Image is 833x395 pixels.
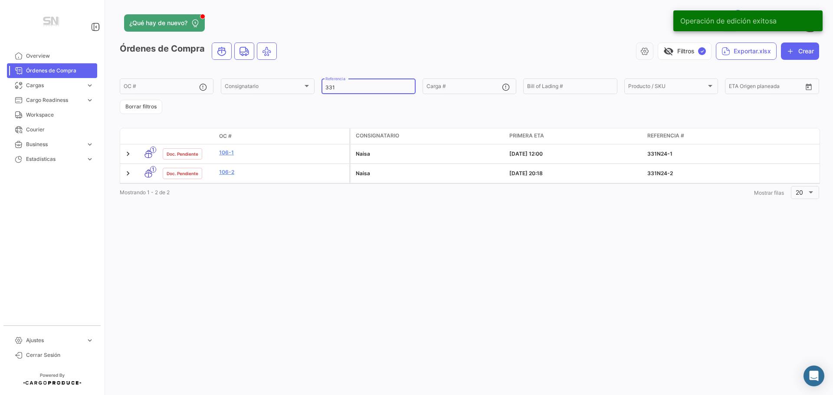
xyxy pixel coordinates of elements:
[644,128,821,144] datatable-header-cell: Referencia #
[647,132,684,140] span: Referencia #
[356,150,370,157] span: Naisa
[129,19,187,27] span: ¿Qué hay de nuevo?
[124,150,132,158] a: Expand/Collapse Row
[7,108,97,122] a: Workspace
[729,85,744,91] input: Desde
[120,100,162,114] button: Borrar filtros
[159,133,216,140] datatable-header-cell: Estado Doc.
[26,96,82,104] span: Cargo Readiness
[86,155,94,163] span: expand_more
[86,82,94,89] span: expand_more
[257,43,276,59] button: Air
[26,336,82,344] span: Ajustes
[124,169,132,178] a: Expand/Collapse Row
[647,150,672,157] span: 331N24-1
[663,46,674,56] span: visibility_off
[138,133,159,140] datatable-header-cell: Modo de Transporte
[167,150,198,157] span: Doc. Pendiente
[628,85,706,91] span: Producto / SKU
[698,47,706,55] span: ✓
[26,82,82,89] span: Cargas
[802,80,815,93] button: Open calendar
[86,336,94,344] span: expand_more
[7,63,97,78] a: Órdenes de Compra
[506,128,644,144] datatable-header-cell: Primera ETA
[124,14,205,32] button: ¿Qué hay de nuevo?
[647,170,673,176] span: 331N24-2
[351,128,506,144] datatable-header-cell: Consignatario
[716,42,777,60] button: Exportar.xlsx
[167,170,198,177] span: Doc. Pendiente
[26,52,94,60] span: Overview
[216,129,349,144] datatable-header-cell: OC #
[7,49,97,63] a: Overview
[803,366,824,386] div: Abrir Intercom Messenger
[26,67,94,75] span: Órdenes de Compra
[86,140,94,148] span: expand_more
[26,140,82,148] span: Business
[509,132,544,140] span: Primera ETA
[120,189,170,196] span: Mostrando 1 - 2 de 2
[26,126,94,134] span: Courier
[120,42,279,60] h3: Órdenes de Compra
[150,147,156,153] span: 1
[219,132,232,140] span: OC #
[509,150,543,157] span: [DATE] 12:00
[796,189,803,196] span: 20
[150,166,156,173] span: 1
[7,122,97,137] a: Courier
[219,149,346,157] a: 106-1
[30,10,74,35] img: Manufactura+Logo.png
[754,189,784,196] span: Mostrar filas
[26,111,94,119] span: Workspace
[219,168,346,176] a: 106-2
[509,170,543,176] span: [DATE] 20:18
[356,132,399,140] span: Consignatario
[680,16,777,25] span: Operación de edición exitosa
[86,96,94,104] span: expand_more
[225,85,303,91] span: Consignatario
[26,351,94,359] span: Cerrar Sesión
[212,43,231,59] button: Ocean
[356,170,370,176] span: Naisa
[658,42,712,60] button: visibility_offFiltros✓
[26,155,82,163] span: Estadísticas
[751,85,785,91] input: Hasta
[235,43,254,59] button: Land
[781,42,819,60] button: Crear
